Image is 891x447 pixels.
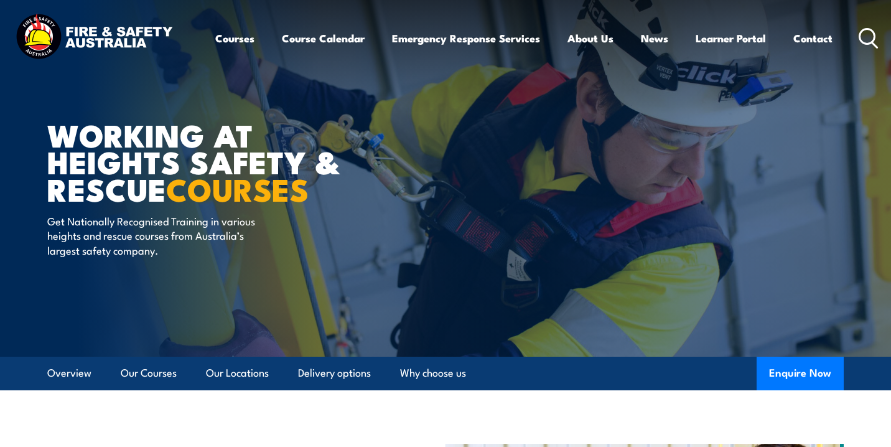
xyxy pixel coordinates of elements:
a: News [641,22,668,55]
button: Enquire Now [757,357,844,390]
a: Delivery options [298,357,371,390]
a: About Us [567,22,613,55]
a: Emergency Response Services [392,22,540,55]
p: Get Nationally Recognised Training in various heights and rescue courses from Australia’s largest... [47,214,274,257]
a: Why choose us [400,357,466,390]
a: Courses [215,22,254,55]
a: Our Locations [206,357,269,390]
a: Our Courses [121,357,177,390]
a: Learner Portal [696,22,766,55]
h1: WORKING AT HEIGHTS SAFETY & RESCUE [47,121,355,202]
a: Contact [793,22,833,55]
strong: COURSES [166,164,309,212]
a: Course Calendar [282,22,365,55]
a: Overview [47,357,91,390]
